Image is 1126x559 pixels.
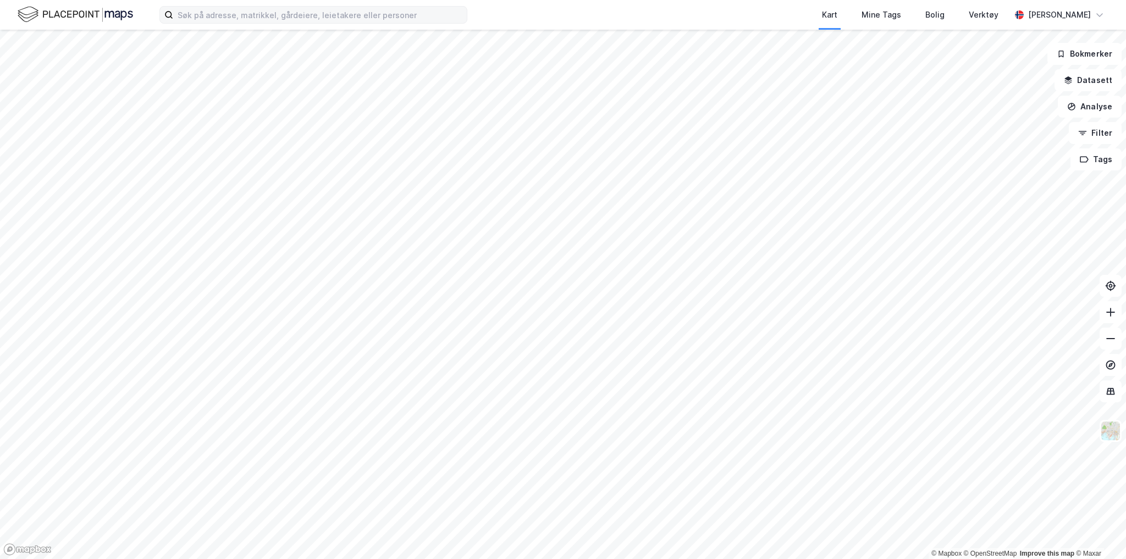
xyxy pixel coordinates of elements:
div: Verktøy [969,8,998,21]
div: Bolig [925,8,945,21]
button: Analyse [1058,96,1122,118]
button: Datasett [1055,69,1122,91]
a: Improve this map [1020,550,1074,557]
img: logo.f888ab2527a4732fd821a326f86c7f29.svg [18,5,133,24]
div: Kart [822,8,837,21]
button: Bokmerker [1047,43,1122,65]
div: [PERSON_NAME] [1028,8,1091,21]
button: Filter [1069,122,1122,144]
button: Tags [1070,148,1122,170]
a: Mapbox homepage [3,543,52,556]
input: Søk på adresse, matrikkel, gårdeiere, leietakere eller personer [173,7,467,23]
img: Z [1100,420,1121,441]
a: Mapbox [931,550,962,557]
iframe: Chat Widget [1071,506,1126,559]
a: OpenStreetMap [964,550,1017,557]
div: Mine Tags [862,8,901,21]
